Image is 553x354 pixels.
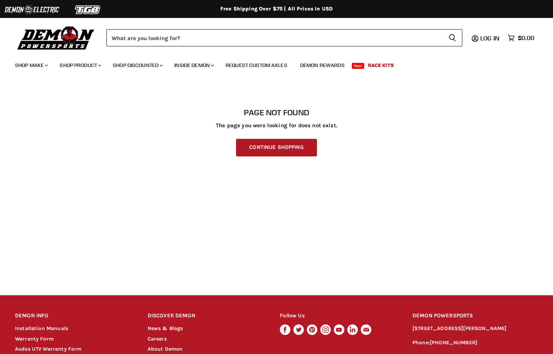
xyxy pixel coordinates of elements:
[518,34,534,42] span: $0.00
[107,58,167,73] a: Shop Discounted
[15,122,538,129] p: The page you were looking for does not exist.
[15,307,133,325] h2: DEMON INFO
[480,34,499,42] span: Log in
[294,58,350,73] a: Demon Rewards
[9,55,532,73] ul: Main menu
[106,29,442,46] input: Search
[169,58,218,73] a: Inside Demon
[430,339,477,346] a: [PHONE_NUMBER]
[236,139,317,156] a: Continue Shopping
[148,307,266,325] h2: DISCOVER DEMON
[280,307,398,325] h2: Follow Us
[413,339,538,347] p: Phone:
[220,58,293,73] a: Request Custom Axles
[413,324,538,333] p: [STREET_ADDRESS][PERSON_NAME]
[148,325,183,332] a: News & Blogs
[413,307,538,325] h2: DEMON POWERSPORTS
[148,346,183,352] a: About Demon
[15,24,97,51] img: Demon Powersports
[477,35,504,42] a: Log in
[54,58,106,73] a: Shop Product
[362,58,399,73] a: Race Kits
[60,3,116,17] img: TGB Logo 2
[15,325,68,332] a: Installation Manuals
[504,33,538,43] a: $0.00
[352,63,365,69] span: New!
[9,58,52,73] a: Shop Make
[4,3,60,17] img: Demon Electric Logo 2
[148,336,167,342] a: Careers
[15,336,54,342] a: Warranty Form
[15,346,81,352] a: Aodes UTV Warranty Form
[442,29,462,46] button: Search
[106,29,462,46] form: Product
[15,108,538,117] h1: Page not found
